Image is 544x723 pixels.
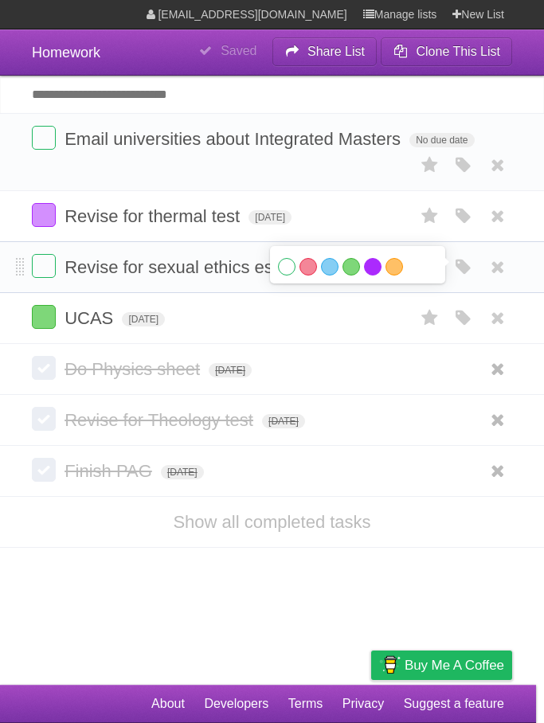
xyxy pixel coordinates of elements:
[272,37,378,66] button: Share List
[204,689,268,719] a: Developers
[404,689,504,719] a: Suggest a feature
[364,258,382,276] label: Purple
[321,258,339,276] label: Blue
[278,258,295,276] label: White
[405,651,504,679] span: Buy me a coffee
[32,356,56,380] label: Done
[209,363,252,377] span: [DATE]
[409,133,474,147] span: No due date
[379,651,401,678] img: Buy me a coffee
[371,651,512,680] a: Buy me a coffee
[415,152,445,178] label: Star task
[122,312,165,326] span: [DATE]
[416,45,500,58] b: Clone This List
[32,45,100,61] span: Homework
[32,126,56,150] label: Done
[307,45,365,58] b: Share List
[32,305,56,329] label: Done
[65,257,304,277] span: Revise for sexual ethics essay
[342,689,384,719] a: Privacy
[173,512,370,532] a: Show all completed tasks
[151,689,185,719] a: About
[32,458,56,482] label: Done
[32,203,56,227] label: Done
[161,465,204,479] span: [DATE]
[32,407,56,431] label: Done
[415,203,445,229] label: Star task
[65,410,257,430] span: Revise for Theology test
[65,206,244,226] span: Revise for thermal test
[385,258,403,276] label: Orange
[249,210,292,225] span: [DATE]
[262,414,305,428] span: [DATE]
[65,359,204,379] span: Do Physics sheet
[381,37,512,66] button: Clone This List
[415,305,445,331] label: Star task
[288,689,323,719] a: Terms
[342,258,360,276] label: Green
[65,461,156,481] span: Finish PAG
[221,44,256,57] b: Saved
[32,254,56,278] label: Done
[65,308,117,328] span: UCAS
[65,129,405,149] span: Email universities about Integrated Masters
[299,258,317,276] label: Red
